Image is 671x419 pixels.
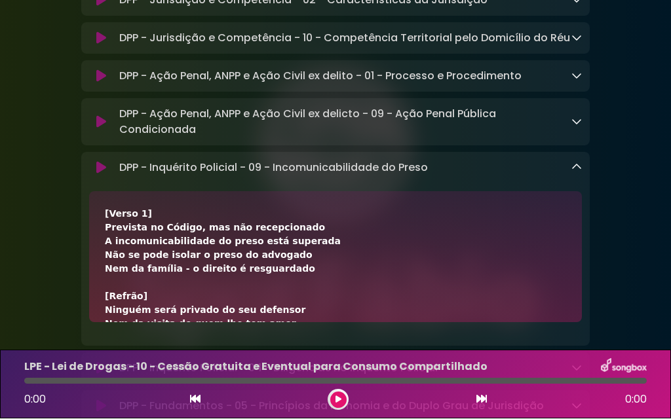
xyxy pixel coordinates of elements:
[105,305,305,316] font: Ninguém será privado do seu defensor
[24,392,46,407] font: 0:00
[119,160,428,175] font: DPP - Inquérito Policial - 09 - Incomunicabilidade do Preso
[105,250,313,261] font: Não se pode isolar o preso do advogado
[105,319,296,329] font: Nem da visita de quem lhe tem amor
[105,264,315,274] font: Nem da família - o direito é resguardado
[601,359,647,376] img: songbox-logo-white.png
[625,392,647,407] font: 0:00
[105,236,341,247] font: A incomunicabilidade do preso está superada
[119,31,570,46] font: DPP - Jurisdição e Competência - 10 - Competência Territorial pelo Domicílio do Réu
[105,223,325,233] font: Prevista no Código, mas não recepcionado
[105,291,147,302] font: [Refrão]
[105,209,152,219] font: [Verso 1]
[24,359,488,374] font: LPE - Lei de Drogas - 10 - Cessão Gratuita e Eventual para Consumo Compartilhado
[119,69,522,84] font: DPP - Ação Penal, ANPP e Ação Civil ex delito - 01 - Processo e Procedimento
[119,107,496,137] font: DPP - Ação Penal, ANPP e Ação Civil ex delicto - 09 - Ação Penal Pública Condicionada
